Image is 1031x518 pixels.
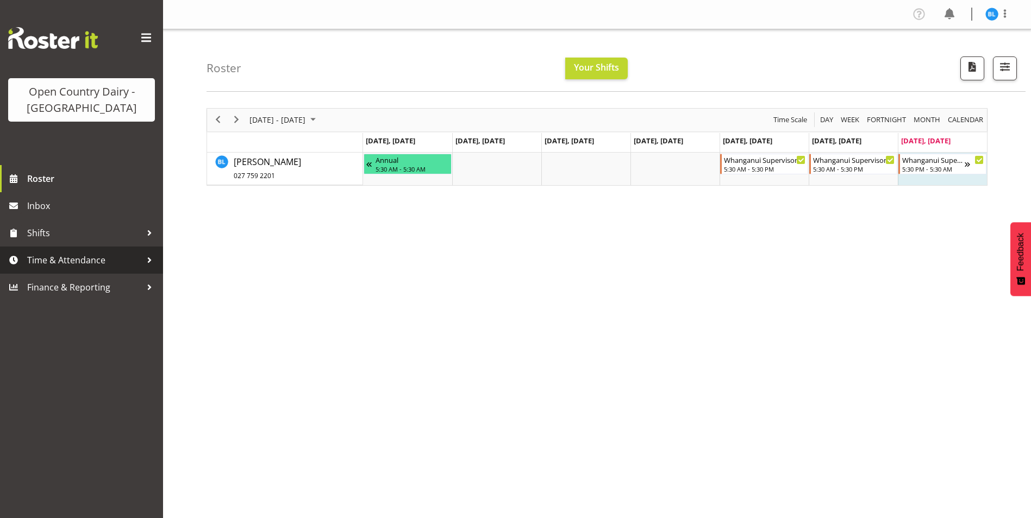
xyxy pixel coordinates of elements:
span: [DATE], [DATE] [545,136,594,146]
span: Week [840,113,860,127]
span: Day [819,113,834,127]
span: Your Shifts [574,61,619,73]
span: [DATE] - [DATE] [248,113,307,127]
button: Timeline Month [912,113,942,127]
a: [PERSON_NAME]027 759 2201 [234,155,301,181]
span: [DATE], [DATE] [812,136,861,146]
div: Bruce Lind"s event - Whanganui Supervisor Nightshift Begin From Sunday, August 24, 2025 at 5:30:0... [898,154,986,174]
button: Timeline Week [839,113,861,127]
button: Next [229,113,244,127]
img: Rosterit website logo [8,27,98,49]
span: Month [913,113,941,127]
span: [DATE], [DATE] [723,136,772,146]
span: Fortnight [866,113,907,127]
div: 5:30 AM - 5:30 PM [813,165,895,173]
span: Time & Attendance [27,252,141,268]
button: Previous [211,113,226,127]
span: Time Scale [772,113,808,127]
div: Whanganui Supervisor Dayshift [813,154,895,165]
span: Inbox [27,198,158,214]
div: Bruce Lind"s event - Whanganui Supervisor Dayshift Begin From Saturday, August 23, 2025 at 5:30:0... [809,154,897,174]
div: previous period [209,109,227,131]
div: 5:30 AM - 5:30 AM [376,165,449,173]
table: Timeline Week of August 24, 2025 [363,153,987,185]
div: Bruce Lind"s event - Annual Begin From Thursday, August 14, 2025 at 5:30:00 AM GMT+12:00 Ends At ... [364,154,452,174]
div: August 18 - 24, 2025 [246,109,322,131]
span: Finance & Reporting [27,279,141,295]
h4: Roster [207,62,241,74]
span: Shifts [27,225,141,241]
span: calendar [947,113,984,127]
span: Feedback [1016,233,1026,271]
div: Annual [376,154,449,165]
div: Bruce Lind"s event - Whanganui Supervisor Dayshift Begin From Friday, August 22, 2025 at 5:30:00 ... [720,154,808,174]
span: [PERSON_NAME] [234,156,301,181]
button: Download a PDF of the roster according to the set date range. [960,56,984,80]
div: next period [227,109,246,131]
div: Timeline Week of August 24, 2025 [207,108,988,186]
div: 5:30 AM - 5:30 PM [724,165,805,173]
button: Filter Shifts [993,56,1017,80]
span: [DATE], [DATE] [455,136,505,146]
span: Roster [27,170,158,187]
div: Whanganui Supervisor Nightshift [902,154,965,165]
button: Month [946,113,985,127]
button: Timeline Day [818,113,835,127]
span: [DATE], [DATE] [366,136,415,146]
button: Feedback - Show survey [1010,222,1031,296]
div: 5:30 PM - 5:30 AM [902,165,965,173]
div: Open Country Dairy - [GEOGRAPHIC_DATA] [19,84,144,116]
button: August 2025 [248,113,321,127]
div: Whanganui Supervisor Dayshift [724,154,805,165]
span: 027 759 2201 [234,171,275,180]
span: [DATE], [DATE] [634,136,683,146]
td: Bruce Lind resource [207,153,363,185]
button: Time Scale [772,113,809,127]
span: [DATE], [DATE] [901,136,951,146]
button: Fortnight [865,113,908,127]
img: bruce-lind7400.jpg [985,8,998,21]
button: Your Shifts [565,58,628,79]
